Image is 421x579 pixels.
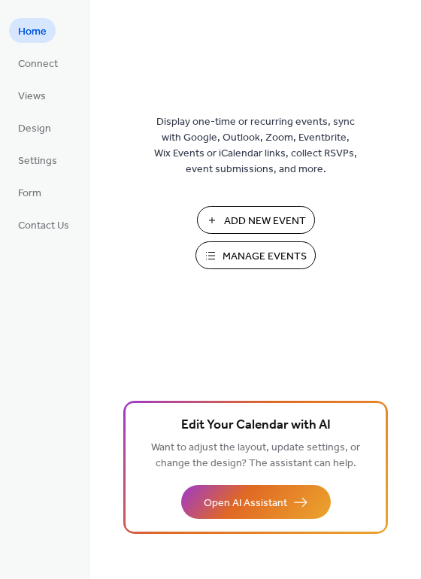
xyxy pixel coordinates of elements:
button: Manage Events [195,241,316,269]
span: Form [18,186,41,202]
span: Contact Us [18,218,69,234]
span: Edit Your Calendar with AI [181,415,331,436]
a: Design [9,115,60,140]
a: Home [9,18,56,43]
button: Add New Event [197,206,315,234]
span: Settings [18,153,57,169]
span: Design [18,121,51,137]
span: Connect [18,56,58,72]
a: Contact Us [9,212,78,237]
a: Connect [9,50,67,75]
span: Open AI Assistant [204,496,287,511]
span: Want to adjust the layout, update settings, or change the design? The assistant can help. [151,438,360,474]
span: Display one-time or recurring events, sync with Google, Outlook, Zoom, Eventbrite, Wix Events or ... [154,114,357,177]
span: Add New Event [224,214,306,229]
a: Settings [9,147,66,172]
span: Views [18,89,46,105]
a: Form [9,180,50,205]
span: Home [18,24,47,40]
a: Views [9,83,55,108]
button: Open AI Assistant [181,485,331,519]
span: Manage Events [223,249,307,265]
